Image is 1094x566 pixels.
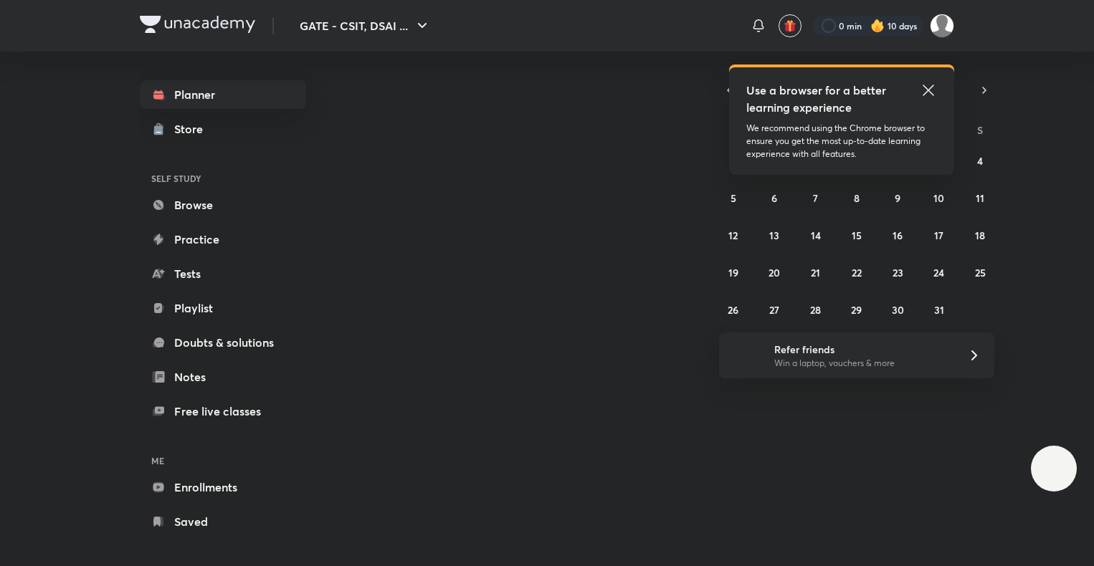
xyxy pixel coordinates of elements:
[934,303,944,317] abbr: October 31, 2025
[140,473,306,502] a: Enrollments
[746,82,889,116] h5: Use a browser for a better learning experience
[969,261,991,284] button: October 25, 2025
[804,224,827,246] button: October 14, 2025
[722,186,745,209] button: October 5, 2025
[1045,460,1062,477] img: ttu
[870,19,885,33] img: streak
[140,397,306,426] a: Free live classes
[140,115,306,143] a: Store
[774,357,951,370] p: Win a laptop, vouchers & more
[804,261,827,284] button: October 21, 2025
[811,229,821,242] abbr: October 14, 2025
[140,507,306,536] a: Saved
[852,229,862,242] abbr: October 15, 2025
[746,122,937,160] p: We recommend using the Chrome browser to ensure you get the most up-to-date learning experience w...
[769,303,779,317] abbr: October 27, 2025
[851,303,862,317] abbr: October 29, 2025
[852,266,862,279] abbr: October 22, 2025
[140,16,255,37] a: Company Logo
[174,120,211,138] div: Store
[140,225,306,254] a: Practice
[769,266,780,279] abbr: October 20, 2025
[928,186,951,209] button: October 10, 2025
[140,449,306,473] h6: ME
[140,80,306,109] a: Planner
[728,266,738,279] abbr: October 19, 2025
[845,298,868,321] button: October 29, 2025
[728,229,738,242] abbr: October 12, 2025
[763,298,786,321] button: October 27, 2025
[975,266,986,279] abbr: October 25, 2025
[140,166,306,191] h6: SELF STUDY
[779,14,802,37] button: avatar
[895,191,900,205] abbr: October 9, 2025
[813,191,818,205] abbr: October 7, 2025
[810,303,821,317] abbr: October 28, 2025
[930,14,954,38] img: Somya P
[886,224,909,246] button: October 16, 2025
[976,191,984,205] abbr: October 11, 2025
[933,191,944,205] abbr: October 10, 2025
[763,186,786,209] button: October 6, 2025
[140,328,306,357] a: Doubts & solutions
[769,229,779,242] abbr: October 13, 2025
[845,224,868,246] button: October 15, 2025
[140,363,306,391] a: Notes
[933,266,944,279] abbr: October 24, 2025
[892,303,904,317] abbr: October 30, 2025
[893,266,903,279] abbr: October 23, 2025
[969,186,991,209] button: October 11, 2025
[845,186,868,209] button: October 8, 2025
[291,11,439,40] button: GATE - CSIT, DSAI ...
[886,186,909,209] button: October 9, 2025
[774,342,951,357] h6: Refer friends
[854,191,860,205] abbr: October 8, 2025
[140,191,306,219] a: Browse
[140,259,306,288] a: Tests
[886,298,909,321] button: October 30, 2025
[977,123,983,137] abbr: Saturday
[763,224,786,246] button: October 13, 2025
[886,261,909,284] button: October 23, 2025
[811,266,820,279] abbr: October 21, 2025
[784,19,796,32] img: avatar
[731,191,736,205] abbr: October 5, 2025
[928,224,951,246] button: October 17, 2025
[771,191,777,205] abbr: October 6, 2025
[140,16,255,33] img: Company Logo
[804,186,827,209] button: October 7, 2025
[934,229,943,242] abbr: October 17, 2025
[928,261,951,284] button: October 24, 2025
[140,294,306,322] a: Playlist
[722,298,745,321] button: October 26, 2025
[722,261,745,284] button: October 19, 2025
[722,224,745,246] button: October 12, 2025
[975,229,985,242] abbr: October 18, 2025
[928,298,951,321] button: October 31, 2025
[731,341,759,370] img: referral
[977,154,983,168] abbr: October 4, 2025
[969,149,991,172] button: October 4, 2025
[845,261,868,284] button: October 22, 2025
[893,229,903,242] abbr: October 16, 2025
[969,224,991,246] button: October 18, 2025
[763,261,786,284] button: October 20, 2025
[728,303,738,317] abbr: October 26, 2025
[804,298,827,321] button: October 28, 2025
